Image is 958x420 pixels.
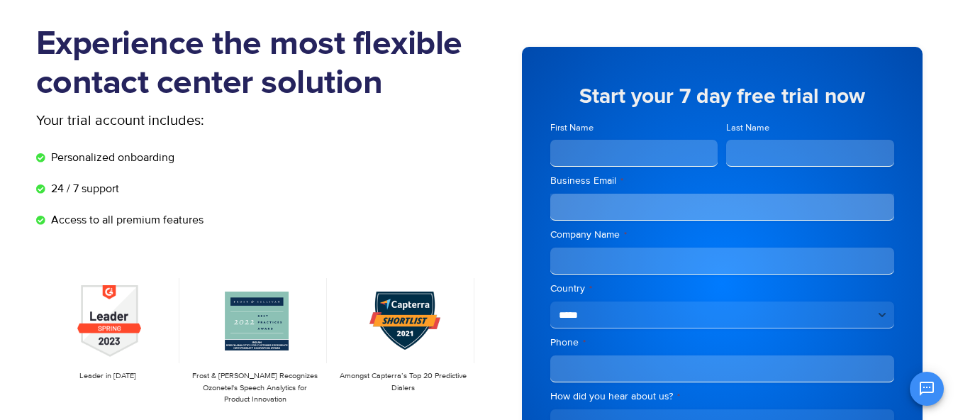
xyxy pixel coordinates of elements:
h5: Start your 7 day free trial now [550,86,894,107]
span: Access to all premium features [48,211,204,228]
p: Frost & [PERSON_NAME] Recognizes Ozonetel's Speech Analytics for Product Innovation [191,370,320,406]
label: Country [550,282,894,296]
h1: Experience the most flexible contact center solution [36,25,479,103]
label: First Name [550,121,718,135]
button: Open chat [910,372,944,406]
label: Company Name [550,228,894,242]
span: 24 / 7 support [48,180,119,197]
p: Amongst Capterra’s Top 20 Predictive Dialers [338,370,467,394]
label: How did you hear about us? [550,389,894,404]
p: Leader in [DATE] [43,370,172,382]
label: Phone [550,336,894,350]
p: Your trial account includes: [36,110,373,131]
label: Business Email [550,174,894,188]
span: Personalized onboarding [48,149,174,166]
label: Last Name [726,121,894,135]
